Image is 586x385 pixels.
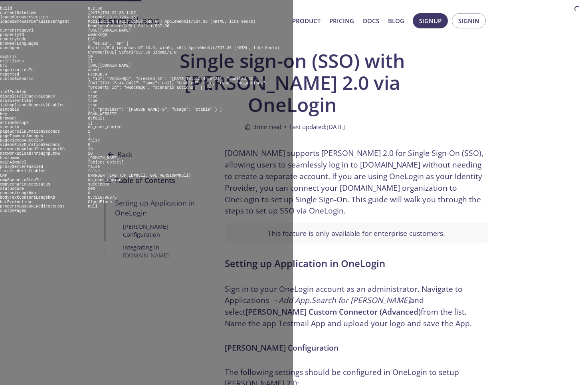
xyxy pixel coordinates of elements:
button: Signup [413,13,448,28]
a: Docs [363,16,379,26]
pre: SCAN_WEBSITE [88,112,117,116]
pre: no_user_choice [88,178,121,182]
pre: true [88,103,97,108]
pre: default [88,116,105,121]
pre: true [88,94,97,99]
pre: 9.7216796875 [88,195,117,200]
pre: 10 [88,152,93,156]
a: Pricing [329,16,354,26]
pre: true [88,90,97,94]
pre: [] [88,59,93,64]
h2: Setting up Application in OneLogin [225,256,488,271]
pre: UNKNOWN (IAB_TCF_ID=null, GVL_VERSION=null) [88,174,191,178]
span: Last updated: [DATE] [289,122,345,132]
pre: { "id": "VmpkxHQq", "created_at": "[DATE]T01:15:44.042Z", "updated_at": "[DATE]T01:15:44.042Z", "... [88,77,267,90]
pre: 10 [88,55,93,59]
pre: ESP [88,37,95,42]
pre: [URL][DOMAIN_NAME] [88,64,131,68]
pre: [DATE]T01:22:38.115Z [88,11,136,15]
pre: no_user_choice [88,125,121,130]
pre: Mozilla/5.0 (Windows NT 10.0; Win64; x64) AppleWebKit/537.36 (KHTML, like Gecko) Chrome/[URL] Saf... [88,46,279,55]
button: Signin [452,13,486,28]
strong: [PERSON_NAME] Custom Connector (Advanced) [245,306,421,317]
pre: false [88,165,100,169]
pre: 200 [88,187,95,191]
pre: xandr [88,68,100,72]
h3: [PERSON_NAME] Configuration [225,342,488,354]
pre: 1 [88,134,90,138]
em: Add App [279,295,309,305]
pre: FeCKUDJH [88,72,107,77]
pre: [DOMAIN_NAME] [88,156,119,160]
blockquote: This feature is only available for enterprise customers. [225,223,488,243]
p: Sign in to your OneLogin account as an administrator. Navigate to Applications → . and select fro... [225,283,488,329]
p: [DOMAIN_NAME] supports [PERSON_NAME] 2.0 for Single Sign-On (SSO), allowing users to seamlessly l... [225,148,488,217]
pre: 1 [88,130,90,134]
pre: [ { "provider": "[PERSON_NAME]-3", "usage": "stable" } ] [88,108,222,112]
pre: false [88,138,100,143]
pre: 0 [88,191,90,195]
em: Search for [PERSON_NAME] [311,295,410,305]
pre: 8.2.6e [88,6,102,11]
pre: Chrome/138.0.7204.157 [88,15,138,20]
a: Blog [388,16,404,26]
pre: 0 [88,143,90,147]
pre: [object Object] [88,160,124,165]
pre: CloudFlare [88,200,112,204]
pre: Mozilla/5.0 (X11; Linux x86_64) AppleWebKit/537.36 (KHTML, like Gecko) HeadlessChrome/[URL] Safar... [88,20,255,28]
span: Signin [458,16,479,26]
pre: [] [88,121,93,125]
pre: 20 [88,147,93,152]
span: Signup [419,16,441,26]
a: Product [292,16,321,26]
pre: succeeded [88,182,109,187]
pre: [URL][DOMAIN_NAME] [88,28,131,33]
pre: true [88,99,97,103]
pre: false [88,169,100,174]
pre: null [88,204,97,209]
pre: [ "es-ES", "en" ] [88,42,129,46]
pre: wwdcKmQ6 [88,33,107,37]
